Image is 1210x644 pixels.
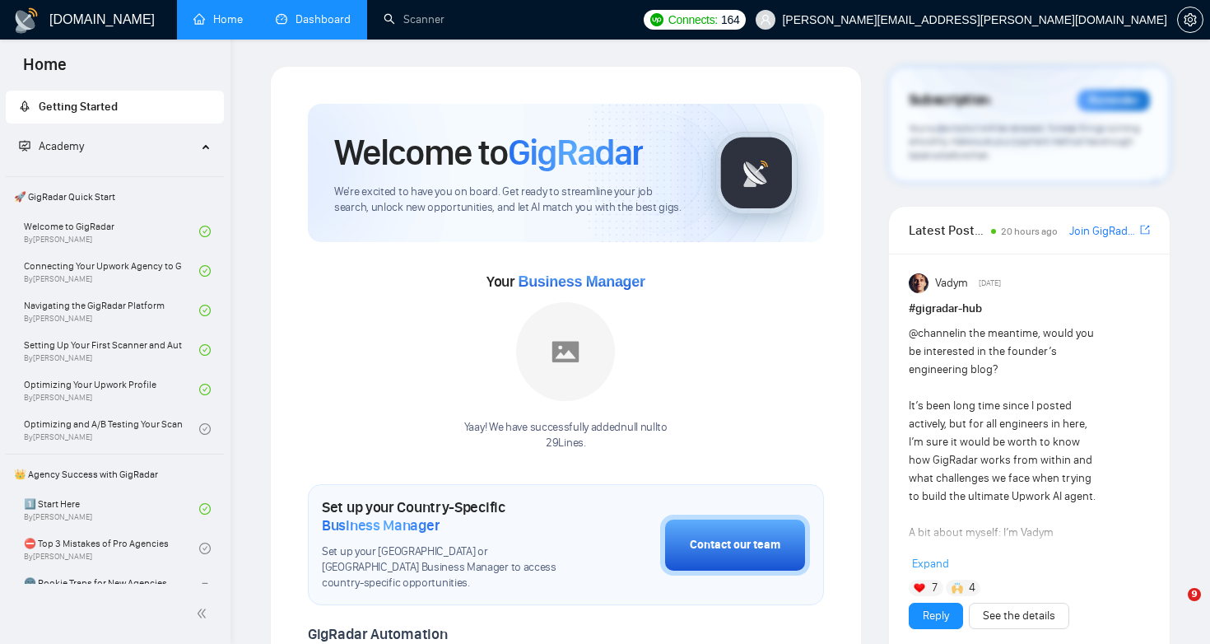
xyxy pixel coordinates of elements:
span: check-circle [199,305,211,316]
span: rocket [19,100,30,112]
button: setting [1177,7,1203,33]
span: @channel [909,326,957,340]
span: Home [10,53,80,87]
span: 🌚 Rookie Traps for New Agencies [24,575,182,591]
h1: # gigradar-hub [909,300,1150,318]
a: export [1140,222,1150,238]
a: Optimizing and A/B Testing Your Scanner for Better ResultsBy[PERSON_NAME] [24,411,199,447]
a: Connecting Your Upwork Agency to GigRadarBy[PERSON_NAME] [24,253,199,289]
a: 1️⃣ Start HereBy[PERSON_NAME] [24,491,199,527]
span: GigRadar Automation [308,625,447,643]
span: Your subscription will be renewed. To keep things running smoothly, make sure your payment method... [909,122,1140,161]
a: searchScanner [384,12,444,26]
span: double-left [196,605,212,622]
span: Expand [912,557,949,571]
span: Academy [19,139,84,153]
img: logo [13,7,40,34]
span: Your [486,273,645,291]
span: 9 [1188,588,1201,601]
img: ❤️ [914,582,925,594]
button: See the details [969,603,1069,629]
span: check-circle [199,344,211,356]
span: Set up your [GEOGRAPHIC_DATA] or [GEOGRAPHIC_DATA] Business Manager to access country-specific op... [322,544,578,591]
a: Optimizing Your Upwork ProfileBy[PERSON_NAME] [24,371,199,408]
span: Vadym [935,274,968,292]
iframe: Intercom live chat [1154,588,1194,628]
a: homeHome [193,12,243,26]
span: 7 [932,580,938,596]
span: 🚀 GigRadar Quick Start [7,180,222,213]
img: gigradar-logo.png [715,132,798,214]
p: 29Lines . [464,436,668,451]
span: lock [199,582,211,594]
span: check-circle [199,265,211,277]
a: Setting Up Your First Scanner and Auto-BidderBy[PERSON_NAME] [24,332,199,368]
span: export [1140,223,1150,236]
span: Getting Started [39,100,118,114]
span: 20 hours ago [1001,226,1058,237]
div: Yaay! We have successfully added null null to [464,420,668,451]
span: We're excited to have you on board. Get ready to streamline your job search, unlock new opportuni... [334,184,689,216]
span: check-circle [199,384,211,395]
span: setting [1178,13,1203,26]
a: setting [1177,13,1203,26]
a: ⛔ Top 3 Mistakes of Pro AgenciesBy[PERSON_NAME] [24,530,199,567]
h1: Set up your Country-Specific [322,498,578,534]
a: dashboardDashboard [276,12,351,26]
span: check-circle [199,423,211,435]
span: check-circle [199,226,211,237]
a: Navigating the GigRadar PlatformBy[PERSON_NAME] [24,292,199,329]
span: 164 [721,11,739,29]
span: GigRadar [508,130,643,175]
div: Reminder [1077,90,1150,111]
span: Subscription [909,86,990,114]
img: Vadym [909,273,928,293]
span: Business Manager [322,516,440,534]
span: check-circle [199,503,211,515]
span: Connects: [668,11,718,29]
a: See the details [983,607,1055,625]
span: fund-projection-screen [19,140,30,152]
div: Contact our team [690,536,780,554]
img: placeholder.png [516,302,615,401]
a: Join GigRadar Slack Community [1069,222,1137,240]
span: 4 [969,580,975,596]
span: check-circle [199,543,211,554]
img: upwork-logo.png [650,13,663,26]
button: Contact our team [660,515,810,576]
button: Reply [909,603,963,629]
span: Latest Posts from the GigRadar Community [909,220,987,240]
li: Getting Started [6,91,224,124]
a: Welcome to GigRadarBy[PERSON_NAME] [24,213,199,250]
span: 👑 Agency Success with GigRadar [7,458,222,491]
span: Academy [39,139,84,153]
span: Business Manager [518,273,645,290]
img: 🙌 [952,582,963,594]
span: [DATE] [979,276,1001,291]
span: user [760,14,771,26]
h1: Welcome to [334,130,643,175]
a: Reply [923,607,949,625]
